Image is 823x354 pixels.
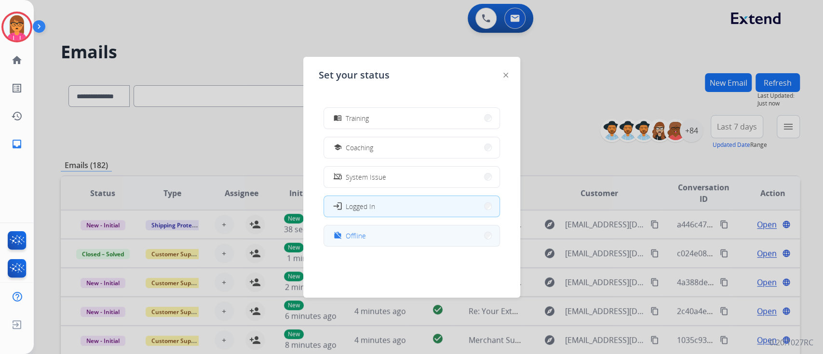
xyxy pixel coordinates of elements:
[324,108,499,129] button: Training
[333,173,341,181] mat-icon: phonelink_off
[324,225,499,246] button: Offline
[3,13,30,40] img: avatar
[324,167,499,187] button: System Issue
[346,113,369,123] span: Training
[324,137,499,158] button: Coaching
[332,201,342,211] mat-icon: login
[346,231,366,241] span: Offline
[11,54,23,66] mat-icon: home
[346,201,375,211] span: Logged In
[333,114,341,122] mat-icon: menu_book
[324,196,499,217] button: Logged In
[333,232,341,240] mat-icon: work_off
[503,73,508,78] img: close-button
[333,144,341,152] mat-icon: school
[346,172,386,182] span: System Issue
[11,82,23,94] mat-icon: list_alt
[769,337,813,348] p: 0.20.1027RC
[319,68,390,82] span: Set your status
[346,143,373,153] span: Coaching
[11,110,23,122] mat-icon: history
[11,138,23,150] mat-icon: inbox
